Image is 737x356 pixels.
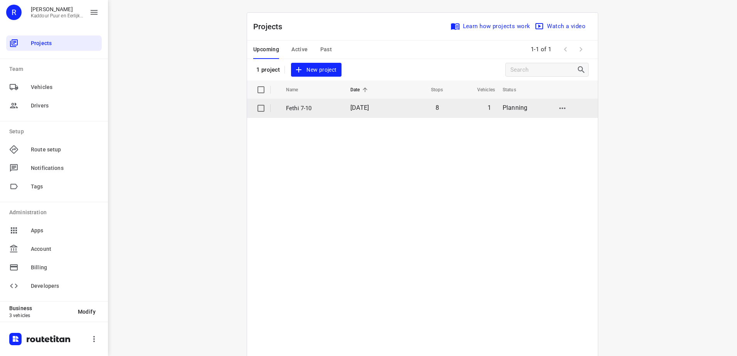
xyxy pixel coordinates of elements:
span: Vehicles [467,85,495,94]
div: Account [6,241,102,257]
p: Team [9,65,102,73]
p: Kaddour Puur en Eerlijk Vlees B.V. [31,13,83,18]
div: Route setup [6,142,102,157]
span: 1 [488,104,491,111]
span: Upcoming [253,45,279,54]
span: Notifications [31,164,99,172]
input: Search projects [510,64,577,76]
span: Previous Page [558,42,573,57]
span: New project [296,65,337,75]
span: Stops [421,85,443,94]
div: Developers [6,278,102,294]
p: Rachid Kaddour [31,6,83,12]
span: Vehicles [31,83,99,91]
span: Projects [31,39,99,47]
button: Modify [72,305,102,319]
p: Projects [253,21,289,32]
p: Setup [9,128,102,136]
span: [DATE] [350,104,369,111]
span: Modify [78,309,96,315]
p: Administration [9,208,102,217]
button: New project [291,63,341,77]
div: Drivers [6,98,102,113]
span: Apps [31,227,99,235]
span: 8 [436,104,439,111]
span: 1-1 of 1 [528,41,555,58]
p: 1 project [256,66,280,73]
div: Apps [6,223,102,238]
span: Developers [31,282,99,290]
div: Vehicles [6,79,102,95]
span: Billing [31,264,99,272]
div: R [6,5,22,20]
p: Business [9,305,72,311]
span: Route setup [31,146,99,154]
div: Tags [6,179,102,194]
div: Search [577,65,588,74]
div: Billing [6,260,102,275]
span: Date [350,85,370,94]
span: Next Page [573,42,589,57]
span: Tags [31,183,99,191]
div: Notifications [6,160,102,176]
span: Name [286,85,308,94]
span: Account [31,245,99,253]
div: Projects [6,35,102,51]
span: Active [291,45,308,54]
span: Planning [503,104,527,111]
span: Past [320,45,332,54]
p: Fethi 7-10 [286,104,339,113]
span: Drivers [31,102,99,110]
p: 3 vehicles [9,313,72,318]
span: Status [503,85,526,94]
